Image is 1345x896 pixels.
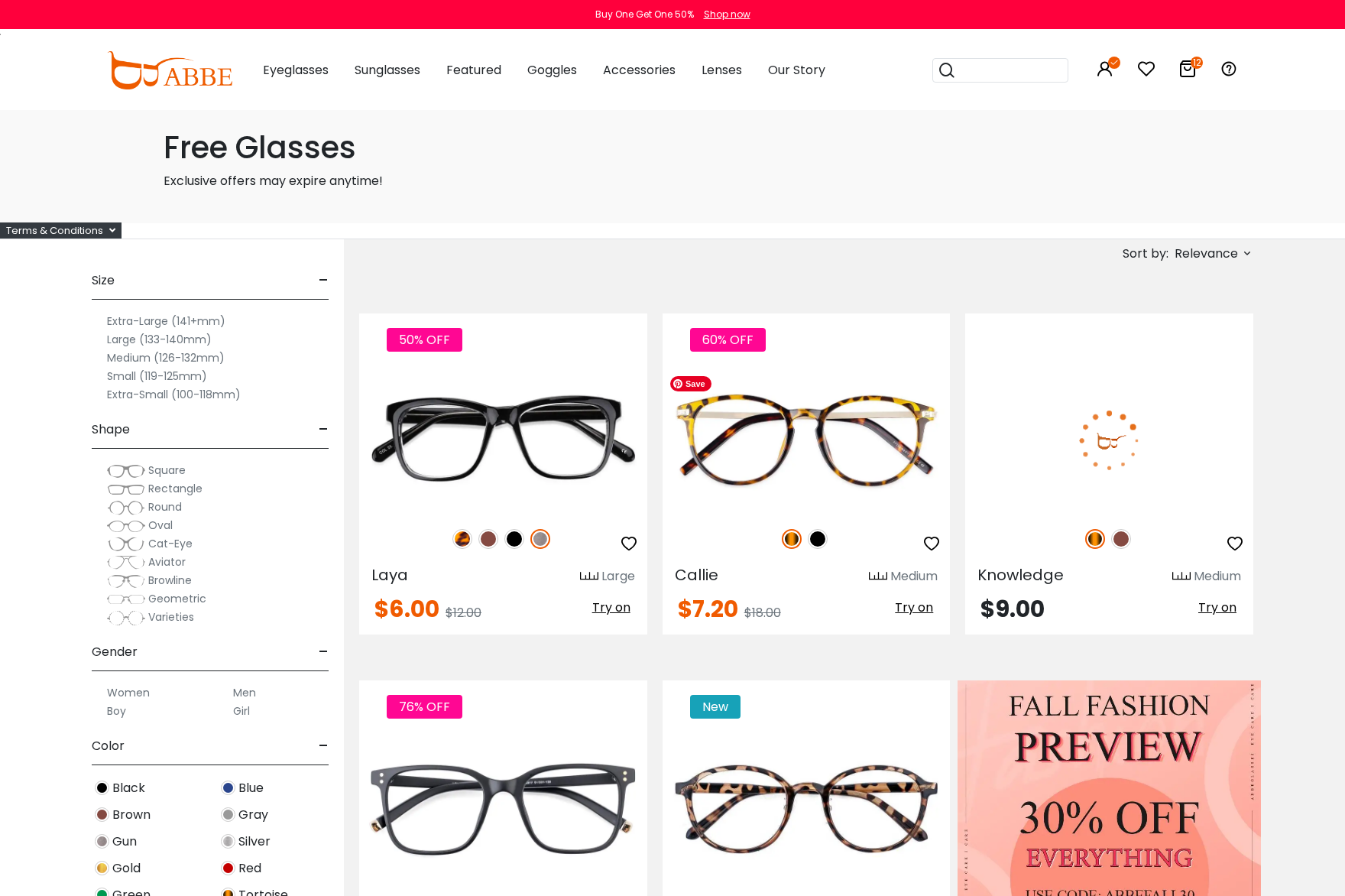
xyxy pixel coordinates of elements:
[690,695,741,719] span: New
[263,61,329,79] span: Eyeglasses
[107,683,150,702] label: Women
[702,61,742,79] span: Lenses
[452,529,472,549] img: Leopard
[148,499,182,515] span: Round
[527,61,577,79] span: Goggles
[782,529,802,549] img: Tortoise
[107,482,145,497] img: Rectangle.png
[107,610,145,626] img: Varieties.png
[107,463,145,479] img: Square.png
[1123,245,1168,262] span: Sort by:
[148,518,173,533] span: Oval
[663,368,951,512] img: Tortoise Callie - Combination ,Universal Bridge Fit
[107,518,145,534] img: Oval.png
[371,564,408,586] span: Laya
[374,592,439,625] span: $6.00
[319,262,329,299] span: -
[675,564,718,586] span: Callie
[92,728,125,765] span: Color
[233,702,250,720] label: Girl
[148,609,194,625] span: Varieties
[1172,571,1191,583] img: size ruler
[319,411,329,448] span: -
[446,61,501,79] span: Featured
[112,859,141,878] span: Gold
[92,262,115,299] span: Size
[238,806,268,824] span: Gray
[359,735,647,879] img: Matte-black Nocan - TR ,Universal Bridge Fit
[221,861,235,875] img: Red
[387,695,462,719] span: 76% OFF
[965,368,1253,512] img: Tortoise Knowledge - Acetate ,Universal Bridge Fit
[601,567,635,586] div: Large
[355,61,420,79] span: Sunglasses
[478,529,498,549] img: Brown
[164,172,1181,190] p: Exclusive offers may expire anytime!
[1194,567,1241,586] div: Medium
[148,463,186,478] span: Square
[595,8,694,21] div: Buy One Get One 50%
[148,481,203,496] span: Rectangle
[1198,599,1236,616] span: Try on
[690,328,766,352] span: 60% OFF
[1178,63,1197,80] a: 12
[319,634,329,670] span: -
[663,735,951,879] img: Tortoise Rise - Plastic ,Adjust Nose Pads
[869,571,887,583] img: size ruler
[238,859,261,878] span: Red
[112,806,151,824] span: Brown
[112,779,145,797] span: Black
[1191,57,1203,69] i: 12
[895,599,933,616] span: Try on
[92,634,138,670] span: Gender
[696,8,750,21] a: Shop now
[107,555,145,570] img: Aviator.png
[504,529,524,549] img: Black
[95,834,109,849] img: Gun
[387,328,462,352] span: 50% OFF
[890,598,938,618] button: Try on
[977,564,1064,586] span: Knowledge
[678,592,738,625] span: $7.20
[107,592,145,607] img: Geometric.png
[980,592,1045,625] span: $9.00
[359,368,647,512] img: Gun Laya - Plastic ,Universal Bridge Fit
[107,330,212,349] label: Large (133-140mm)
[1085,529,1105,549] img: Tortoise
[1194,598,1241,618] button: Try on
[107,537,145,552] img: Cat-Eye.png
[221,781,235,795] img: Blue
[107,349,225,367] label: Medium (126-132mm)
[603,61,676,79] span: Accessories
[233,683,256,702] label: Men
[148,536,193,551] span: Cat-Eye
[670,376,711,391] span: Save
[164,129,1181,166] h1: Free Glasses
[107,573,145,589] img: Browline.png
[95,861,109,875] img: Gold
[588,598,635,618] button: Try on
[107,312,225,330] label: Extra-Large (141+mm)
[107,367,207,385] label: Small (119-125mm)
[112,833,137,851] span: Gun
[768,61,825,79] span: Our Story
[148,554,186,570] span: Aviator
[107,702,126,720] label: Boy
[221,834,235,849] img: Silver
[238,779,264,797] span: Blue
[107,385,241,404] label: Extra-Small (100-118mm)
[1175,240,1238,268] span: Relevance
[744,604,781,622] span: $18.00
[592,599,630,616] span: Try on
[95,781,109,795] img: Black
[530,529,550,549] img: Gun
[580,571,598,583] img: size ruler
[95,807,109,822] img: Brown
[221,807,235,822] img: Gray
[107,51,232,89] img: abbeglasses.com
[446,604,481,622] span: $12.00
[148,591,206,606] span: Geometric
